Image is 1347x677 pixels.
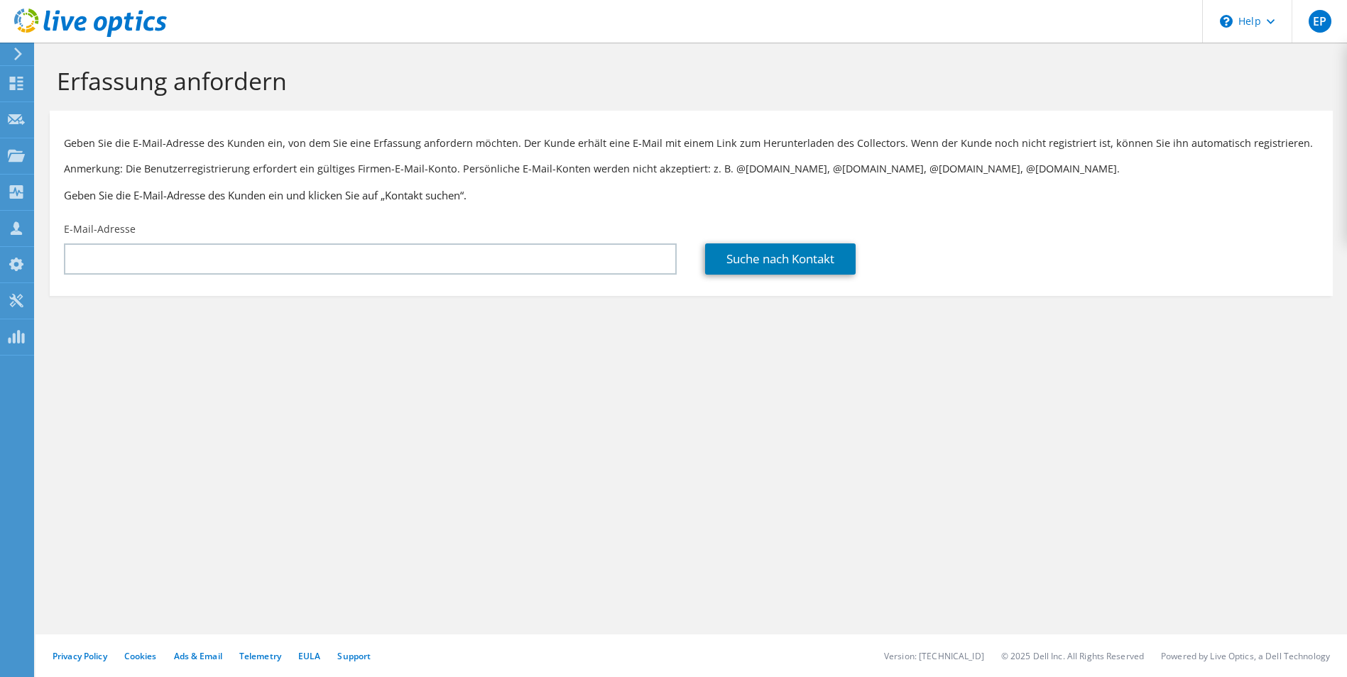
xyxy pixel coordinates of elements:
a: Cookies [124,650,157,662]
li: Version: [TECHNICAL_ID] [884,650,984,662]
p: Geben Sie die E-Mail-Adresse des Kunden ein, von dem Sie eine Erfassung anfordern möchten. Der Ku... [64,136,1319,151]
label: E-Mail-Adresse [64,222,136,236]
a: Telemetry [239,650,281,662]
span: EP [1309,10,1331,33]
a: Support [337,650,371,662]
p: Anmerkung: Die Benutzerregistrierung erfordert ein gültiges Firmen-E-Mail-Konto. Persönliche E-Ma... [64,161,1319,177]
a: Privacy Policy [53,650,107,662]
li: © 2025 Dell Inc. All Rights Reserved [1001,650,1144,662]
a: Suche nach Kontakt [705,243,856,275]
h1: Erfassung anfordern [57,66,1319,96]
li: Powered by Live Optics, a Dell Technology [1161,650,1330,662]
h3: Geben Sie die E-Mail-Adresse des Kunden ein und klicken Sie auf „Kontakt suchen“. [64,187,1319,203]
a: Ads & Email [174,650,222,662]
svg: \n [1220,15,1233,28]
a: EULA [298,650,320,662]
